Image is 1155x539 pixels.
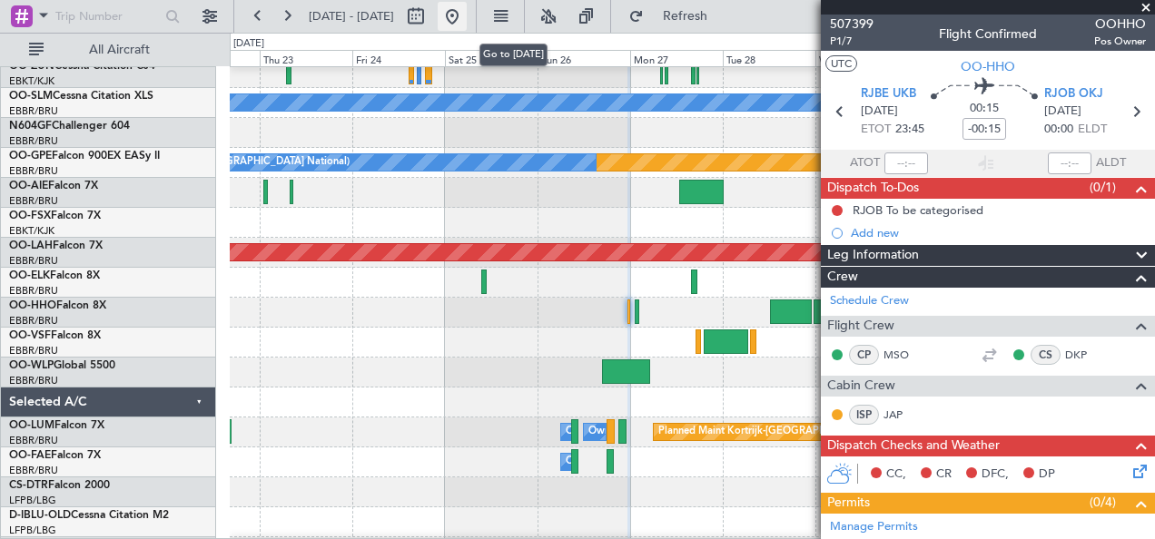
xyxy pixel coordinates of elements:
span: CC, [886,465,906,484]
div: Owner Melsbroek Air Base [566,448,689,475]
span: OO-ELK [9,270,50,281]
a: EBBR/BRU [9,164,58,178]
span: OO-HHO [9,300,56,311]
div: RJOB To be categorised [853,202,983,218]
div: Sat 25 [445,50,538,66]
span: P1/7 [830,34,874,49]
button: Refresh [620,2,729,31]
div: Sun 26 [538,50,630,66]
div: [DATE] [233,36,264,52]
span: ETOT [861,121,891,139]
a: EBBR/BRU [9,194,58,208]
span: OO-SLM [9,91,53,102]
div: Thu 23 [260,50,352,66]
div: Flight Confirmed [939,24,1037,44]
a: OO-AIEFalcon 7X [9,181,98,191]
span: ELDT [1078,121,1107,139]
span: All Aircraft [47,44,192,56]
a: Schedule Crew [830,292,909,310]
a: D-IBLU-OLDCessna Citation M2 [9,510,169,521]
a: MSO [884,347,924,363]
span: OO-WLP [9,360,54,371]
span: Permits [827,493,870,514]
a: OO-FSXFalcon 7X [9,211,101,221]
a: OO-FAEFalcon 7X [9,450,101,461]
a: EBBR/BRU [9,284,58,298]
span: OOHHO [1094,15,1146,34]
span: CR [936,465,952,484]
a: EBBR/BRU [9,254,58,268]
input: Trip Number [55,3,160,30]
span: OO-LUM [9,420,54,431]
a: EBKT/KJK [9,224,54,238]
span: OO-VSF [9,330,51,341]
a: EBBR/BRU [9,314,58,328]
a: OO-LUMFalcon 7X [9,420,104,431]
a: DKP [1065,347,1106,363]
a: OO-ELKFalcon 8X [9,270,100,281]
a: EBBR/BRU [9,344,58,358]
span: [DATE] [1044,103,1081,121]
a: JAP [884,407,924,423]
a: EBBR/BRU [9,464,58,477]
div: CS [1031,345,1061,365]
a: EBBR/BRU [9,104,58,118]
a: OO-VSFFalcon 8X [9,330,101,341]
span: ALDT [1096,154,1126,172]
div: CP [849,345,879,365]
span: (0/1) [1090,178,1116,197]
a: EBBR/BRU [9,434,58,447]
span: ATOT [850,154,880,172]
a: CS-DTRFalcon 2000 [9,480,110,491]
span: OO-AIE [9,181,48,191]
div: Owner Melsbroek Air Base [588,418,712,446]
div: Tue 28 [723,50,815,66]
span: 00:00 [1044,121,1073,139]
span: OO-HHO [961,57,1015,76]
div: Planned Maint Kortrijk-[GEOGRAPHIC_DATA] [658,418,870,446]
span: OO-GPE [9,151,52,162]
span: 00:15 [970,100,999,118]
span: Refresh [647,10,724,23]
span: OO-LAH [9,240,53,251]
a: N604GFChallenger 604 [9,121,130,132]
span: [DATE] - [DATE] [309,8,394,24]
a: EBBR/BRU [9,134,58,148]
a: OO-LAHFalcon 7X [9,240,103,251]
span: RJOB OKJ [1044,85,1103,103]
a: EBBR/BRU [9,374,58,387]
div: Fri 24 [352,50,445,66]
a: OO-WLPGlobal 5500 [9,360,115,371]
button: UTC [825,55,857,72]
span: Cabin Crew [827,376,895,397]
span: 507399 [830,15,874,34]
span: N604GF [9,121,52,132]
a: Manage Permits [830,518,918,536]
span: Dispatch To-Dos [827,178,919,199]
span: Flight Crew [827,316,894,337]
a: OO-SLMCessna Citation XLS [9,91,153,102]
a: LFPB/LBG [9,524,56,537]
span: Leg Information [827,245,919,266]
span: (0/4) [1090,493,1116,512]
a: OO-GPEFalcon 900EX EASy II [9,151,160,162]
span: OO-FSX [9,211,51,221]
div: Add new [851,225,1146,240]
button: All Aircraft [20,35,197,64]
a: EBKT/KJK [9,74,54,88]
input: --:-- [884,152,928,174]
span: Crew [827,267,858,288]
a: LFPB/LBG [9,494,56,507]
span: DFC, [982,465,1009,484]
span: 23:45 [895,121,924,139]
span: Dispatch Checks and Weather [827,436,1000,456]
span: DP [1039,465,1055,484]
span: [DATE] [861,103,898,121]
div: Go to [DATE] [479,44,548,66]
div: Mon 27 [630,50,723,66]
div: Wed 29 [815,50,908,66]
span: OO-FAE [9,450,51,461]
span: CS-DTR [9,480,48,491]
span: Pos Owner [1094,34,1146,49]
div: ISP [849,405,879,425]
